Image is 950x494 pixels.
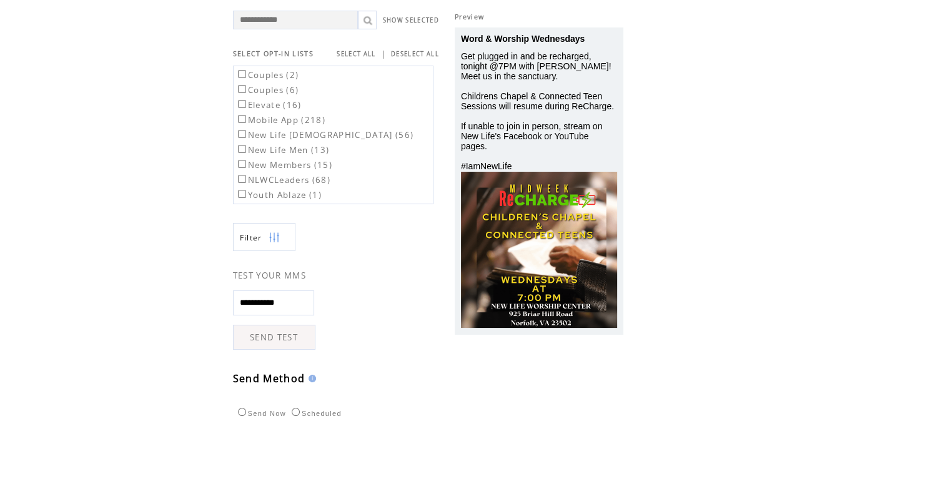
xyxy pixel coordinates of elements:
[238,85,246,93] input: Couples (6)
[238,145,246,153] input: New Life Men (13)
[238,160,246,168] input: New Members (15)
[238,70,246,78] input: Couples (2)
[305,375,316,382] img: help.gif
[235,189,322,200] label: Youth Ablaze (1)
[233,49,314,58] span: SELECT OPT-IN LISTS
[238,408,246,416] input: Send Now
[240,232,262,243] span: Show filters
[235,99,302,111] label: Elevate (16)
[235,84,299,96] label: Couples (6)
[235,144,330,156] label: New Life Men (13)
[383,16,439,24] a: SHOW SELECTED
[381,48,386,59] span: |
[391,50,439,58] a: DESELECT ALL
[233,325,315,350] a: SEND TEST
[235,129,414,141] label: New Life [DEMOGRAPHIC_DATA] (56)
[235,410,286,417] label: Send Now
[337,50,375,58] a: SELECT ALL
[238,130,246,138] input: New Life [DEMOGRAPHIC_DATA] (56)
[238,115,246,123] input: Mobile App (218)
[233,223,295,251] a: Filter
[238,100,246,108] input: Elevate (16)
[238,175,246,183] input: NLWCLeaders (68)
[269,224,280,252] img: filters.png
[292,408,300,416] input: Scheduled
[289,410,342,417] label: Scheduled
[238,190,246,198] input: Youth Ablaze (1)
[235,159,332,170] label: New Members (15)
[233,372,305,385] span: Send Method
[455,12,484,21] span: Preview
[235,69,299,81] label: Couples (2)
[461,51,614,171] span: Get plugged in and be recharged, tonight @7PM with [PERSON_NAME]! Meet us in the sanctuary. Child...
[233,270,306,281] span: TEST YOUR MMS
[235,114,325,126] label: Mobile App (218)
[235,174,330,185] label: NLWCLeaders (68)
[461,34,585,44] span: Word & Worship Wednesdays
